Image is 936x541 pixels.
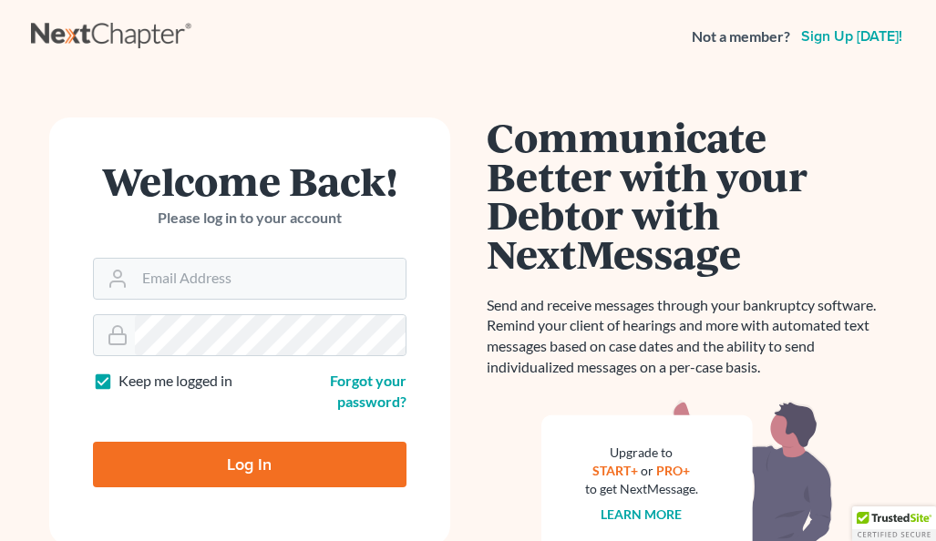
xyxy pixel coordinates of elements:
[797,29,906,44] a: Sign up [DATE]!
[330,372,406,410] a: Forgot your password?
[135,259,406,299] input: Email Address
[592,463,638,478] a: START+
[93,442,406,487] input: Log In
[656,463,690,478] a: PRO+
[93,208,406,229] p: Please log in to your account
[641,463,653,478] span: or
[852,506,936,541] div: TrustedSite Certified
[585,444,698,462] div: Upgrade to
[487,117,888,273] h1: Communicate Better with your Debtor with NextMessage
[585,480,698,498] div: to get NextMessage.
[93,161,406,200] h1: Welcome Back!
[118,371,232,392] label: Keep me logged in
[692,26,790,47] strong: Not a member?
[487,295,888,378] p: Send and receive messages through your bankruptcy software. Remind your client of hearings and mo...
[601,506,682,522] a: Learn more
